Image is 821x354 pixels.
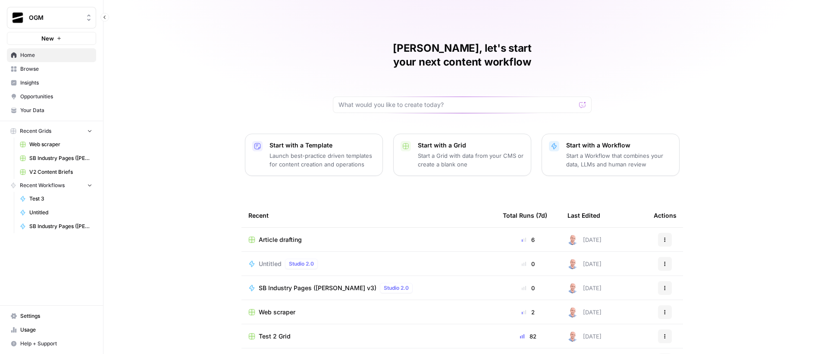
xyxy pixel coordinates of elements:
a: Web scraper [248,308,489,316]
div: Total Runs (7d) [503,204,547,227]
div: 6 [503,235,554,244]
span: Settings [20,312,92,320]
span: OGM [29,13,81,22]
button: Start with a GridStart a Grid with data from your CMS or create a blank one [393,134,531,176]
span: Studio 2.0 [384,284,409,292]
p: Start a Grid with data from your CMS or create a blank one [418,151,524,169]
div: 0 [503,284,554,292]
a: Browse [7,62,96,76]
span: Untitled [259,260,282,268]
span: Web scraper [259,308,295,316]
a: Test 3 [16,192,96,206]
span: V2 Content Briefs [29,168,92,176]
span: SB Industry Pages ([PERSON_NAME] v3) Grid [29,154,92,162]
div: Actions [654,204,677,227]
input: What would you like to create today? [338,100,576,109]
p: Start a Workflow that combines your data, LLMs and human review [566,151,672,169]
span: Recent Workflows [20,182,65,189]
h1: [PERSON_NAME], let's start your next content workflow [333,41,592,69]
span: Help + Support [20,340,92,348]
img: 4tx75zylyv1pt3lh6v9ok7bbf875 [567,331,578,341]
span: SB Industry Pages ([PERSON_NAME] v3) [29,222,92,230]
span: Your Data [20,107,92,114]
button: New [7,32,96,45]
div: [DATE] [567,259,602,269]
a: Web scraper [16,138,96,151]
img: 4tx75zylyv1pt3lh6v9ok7bbf875 [567,235,578,245]
span: Usage [20,326,92,334]
a: V2 Content Briefs [16,165,96,179]
p: Start with a Workflow [566,141,672,150]
div: Recent [248,204,489,227]
p: Launch best-practice driven templates for content creation and operations [269,151,376,169]
div: [DATE] [567,235,602,245]
a: SB Industry Pages ([PERSON_NAME] v3) Grid [16,151,96,165]
button: Recent Grids [7,125,96,138]
a: UntitledStudio 2.0 [248,259,489,269]
a: Insights [7,76,96,90]
div: 2 [503,308,554,316]
a: Usage [7,323,96,337]
div: 0 [503,260,554,268]
span: SB Industry Pages ([PERSON_NAME] v3) [259,284,376,292]
button: Help + Support [7,337,96,351]
a: Settings [7,309,96,323]
button: Start with a WorkflowStart a Workflow that combines your data, LLMs and human review [542,134,680,176]
span: Article drafting [259,235,302,244]
span: Test 3 [29,195,92,203]
img: 4tx75zylyv1pt3lh6v9ok7bbf875 [567,307,578,317]
span: Web scraper [29,141,92,148]
a: SB Industry Pages ([PERSON_NAME] v3)Studio 2.0 [248,283,489,293]
a: Opportunities [7,90,96,103]
a: Article drafting [248,235,489,244]
button: Start with a TemplateLaunch best-practice driven templates for content creation and operations [245,134,383,176]
a: Untitled [16,206,96,219]
a: Home [7,48,96,62]
span: New [41,34,54,43]
span: Recent Grids [20,127,51,135]
img: 4tx75zylyv1pt3lh6v9ok7bbf875 [567,283,578,293]
button: Workspace: OGM [7,7,96,28]
a: Your Data [7,103,96,117]
div: Last Edited [567,204,600,227]
span: Test 2 Grid [259,332,291,341]
a: Test 2 Grid [248,332,489,341]
span: Insights [20,79,92,87]
span: Home [20,51,92,59]
span: Opportunities [20,93,92,100]
div: [DATE] [567,331,602,341]
div: [DATE] [567,307,602,317]
img: OGM Logo [10,10,25,25]
div: [DATE] [567,283,602,293]
span: Studio 2.0 [289,260,314,268]
button: Recent Workflows [7,179,96,192]
div: 82 [503,332,554,341]
img: 4tx75zylyv1pt3lh6v9ok7bbf875 [567,259,578,269]
a: SB Industry Pages ([PERSON_NAME] v3) [16,219,96,233]
span: Browse [20,65,92,73]
p: Start with a Grid [418,141,524,150]
span: Untitled [29,209,92,216]
p: Start with a Template [269,141,376,150]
